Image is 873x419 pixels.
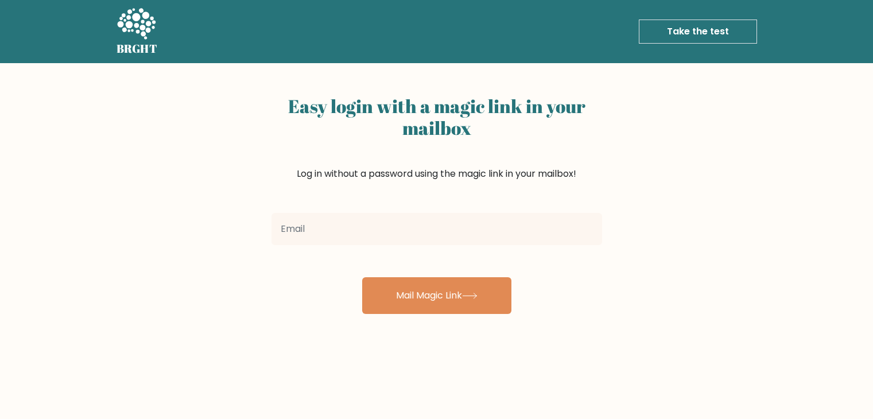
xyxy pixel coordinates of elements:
[117,42,158,56] h5: BRGHT
[271,213,602,245] input: Email
[271,95,602,139] h2: Easy login with a magic link in your mailbox
[117,5,158,59] a: BRGHT
[639,20,757,44] a: Take the test
[271,91,602,208] div: Log in without a password using the magic link in your mailbox!
[362,277,511,314] button: Mail Magic Link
